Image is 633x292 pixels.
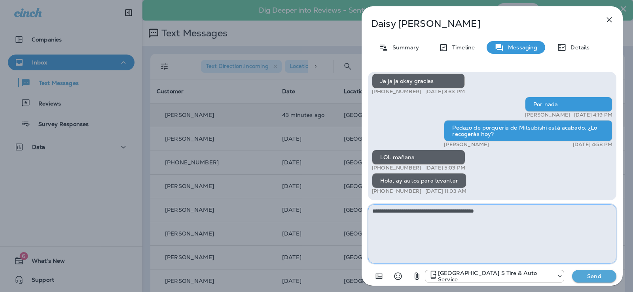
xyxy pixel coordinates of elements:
[425,270,564,283] div: +1 (301) 975-0024
[444,141,489,148] p: [PERSON_NAME]
[525,112,570,118] p: [PERSON_NAME]
[425,89,465,95] p: [DATE] 3:33 PM
[574,112,612,118] p: [DATE] 4:19 PM
[372,89,421,95] p: [PHONE_NUMBER]
[572,270,616,283] button: Send
[444,120,612,141] div: Pedazo de porquería de Mitsubishi está acabado. ¿Lo recogerás hoy?
[578,273,611,280] p: Send
[525,97,612,112] div: Por nada
[448,44,475,51] p: Timeline
[438,270,553,283] p: [GEOGRAPHIC_DATA] S Tire & Auto Service
[425,165,465,171] p: [DATE] 5:03 PM
[504,44,537,51] p: Messaging
[389,44,419,51] p: Summary
[573,141,612,148] p: [DATE] 4:58 PM
[371,268,387,284] button: Add in a premade template
[371,18,587,29] p: Daisy [PERSON_NAME]
[390,268,406,284] button: Select an emoji
[372,73,465,89] div: Ja ja ja okay gracias
[372,150,465,165] div: LOL mañana
[372,173,466,188] div: Hola, ay autos para levantar
[425,188,466,194] p: [DATE] 11:03 AM
[372,165,421,171] p: [PHONE_NUMBER]
[567,44,589,51] p: Details
[372,188,421,194] p: [PHONE_NUMBER]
